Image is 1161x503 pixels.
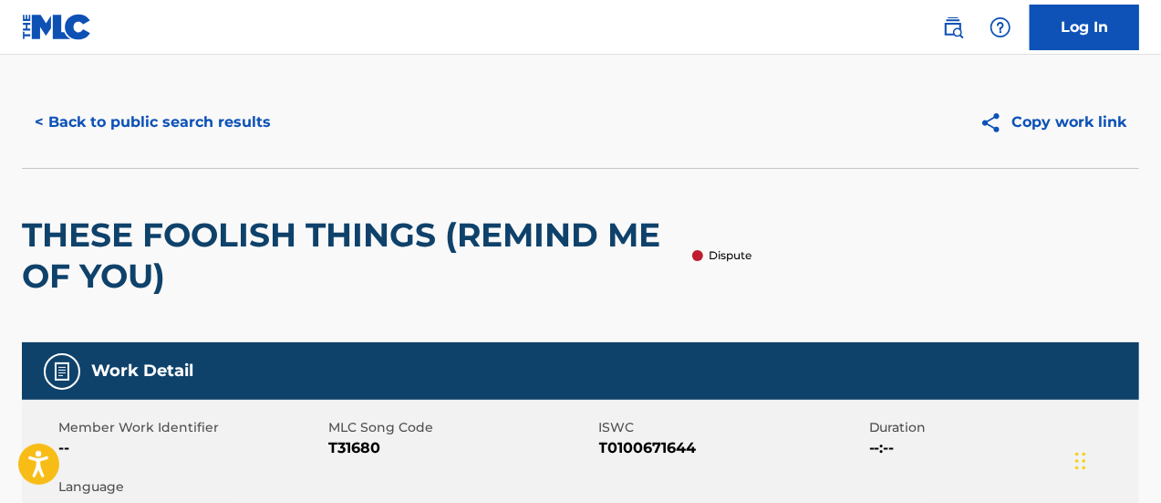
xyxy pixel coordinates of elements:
[1070,415,1161,503] iframe: Chat Widget
[58,437,324,459] span: --
[967,100,1139,145] button: Copy work link
[869,437,1135,459] span: --:--
[58,477,324,497] span: Language
[982,9,1019,46] div: Help
[328,437,594,459] span: T31680
[1030,5,1139,50] a: Log In
[599,437,865,459] span: T0100671644
[22,14,92,40] img: MLC Logo
[1070,415,1161,503] div: Widget de chat
[709,247,752,264] p: Dispute
[1075,434,1086,488] div: Arrastrar
[22,100,284,145] button: < Back to public search results
[58,418,324,437] span: Member Work Identifier
[990,16,1011,38] img: help
[869,418,1135,437] span: Duration
[942,16,964,38] img: search
[935,9,971,46] a: Public Search
[51,361,73,382] img: Work Detail
[599,418,865,437] span: ISWC
[328,418,594,437] span: MLC Song Code
[980,111,1011,134] img: Copy work link
[22,215,692,297] h2: THESE FOOLISH THINGS (REMIND ME OF YOU)
[91,361,193,382] h5: Work Detail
